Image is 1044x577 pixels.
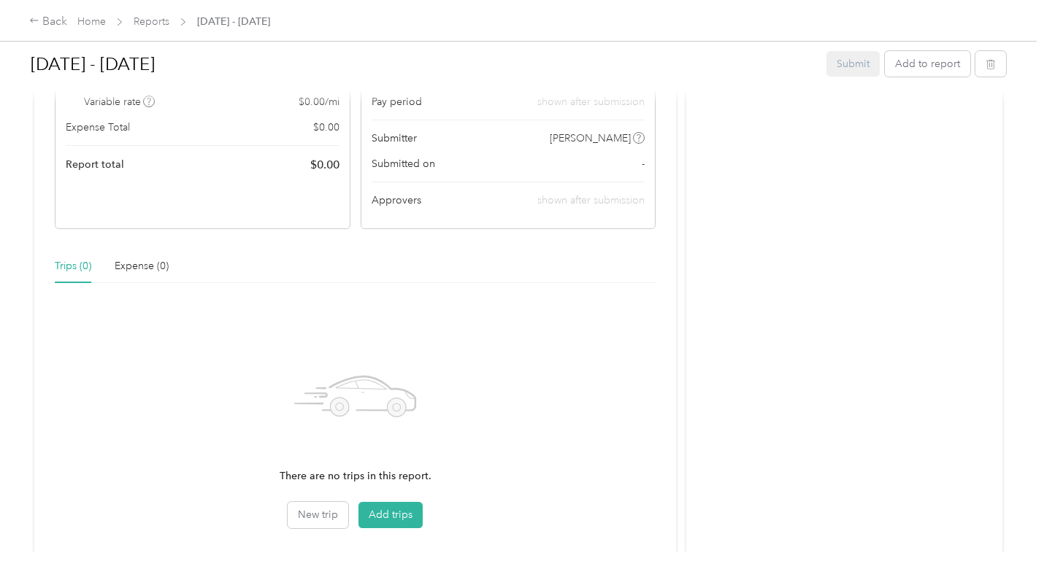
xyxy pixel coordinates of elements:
span: [DATE] - [DATE] [197,14,270,29]
span: Submitter [372,131,417,146]
a: Reports [134,15,169,28]
span: Approvers [372,193,421,208]
span: Submitted on [372,156,435,171]
div: Expense (0) [115,258,169,274]
h1: Sep 1 - 30, 2025 [31,47,816,82]
span: - [642,156,645,171]
span: shown after submission [537,194,645,206]
span: $ 0.00 [310,156,339,174]
div: Back [29,13,67,31]
button: Add trips [358,502,423,528]
button: New trip [288,502,348,528]
span: Expense Total [66,120,130,135]
button: Add to report [885,51,970,77]
iframe: Everlance-gr Chat Button Frame [962,495,1044,577]
a: Home [77,15,106,28]
span: Report total [66,157,124,172]
div: Trips (0) [55,258,91,274]
span: $ 0.00 [313,120,339,135]
p: There are no trips in this report. [280,468,431,484]
span: [PERSON_NAME] [550,131,631,146]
